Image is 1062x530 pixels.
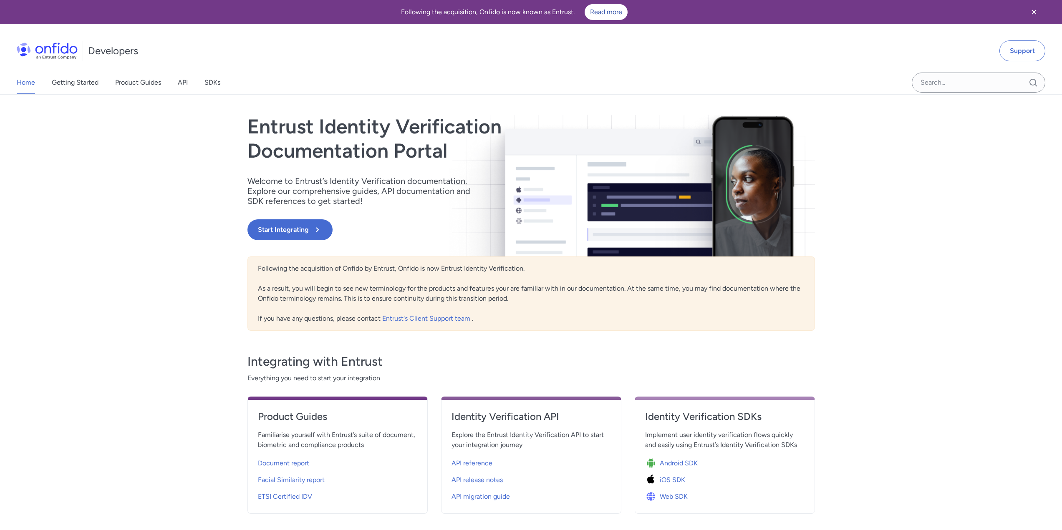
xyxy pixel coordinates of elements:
[258,453,417,470] a: Document report
[452,430,611,450] span: Explore the Entrust Identity Verification API to start your integration journey
[247,256,815,331] div: Following the acquisition of Onfido by Entrust, Onfido is now Entrust Identity Verification. As a...
[258,475,325,485] span: Facial Similarity report
[452,475,503,485] span: API release notes
[258,410,417,430] a: Product Guides
[258,487,417,503] a: ETSI Certified IDV
[247,176,481,206] p: Welcome to Entrust’s Identity Verification documentation. Explore our comprehensive guides, API d...
[88,44,138,58] h1: Developers
[452,410,611,423] h4: Identity Verification API
[247,219,333,240] button: Start Integrating
[258,458,309,468] span: Document report
[178,71,188,94] a: API
[10,4,1019,20] div: Following the acquisition, Onfido is now known as Entrust.
[452,470,611,487] a: API release notes
[258,430,417,450] span: Familiarise yourself with Entrust’s suite of document, biometric and compliance products
[645,474,660,486] img: Icon iOS SDK
[912,73,1045,93] input: Onfido search input field
[660,475,685,485] span: iOS SDK
[645,470,805,487] a: Icon iOS SDKiOS SDK
[247,353,815,370] h3: Integrating with Entrust
[645,453,805,470] a: Icon Android SDKAndroid SDK
[645,410,805,430] a: Identity Verification SDKs
[52,71,98,94] a: Getting Started
[645,491,660,502] img: Icon Web SDK
[660,458,698,468] span: Android SDK
[115,71,161,94] a: Product Guides
[1029,7,1039,17] svg: Close banner
[1019,2,1049,23] button: Close banner
[204,71,220,94] a: SDKs
[645,410,805,423] h4: Identity Verification SDKs
[17,43,78,59] img: Onfido Logo
[382,314,472,322] a: Entrust's Client Support team
[645,430,805,450] span: Implement user identity verification flows quickly and easily using Entrust’s Identity Verificati...
[258,492,312,502] span: ETSI Certified IDV
[452,487,611,503] a: API migration guide
[452,458,492,468] span: API reference
[247,219,645,240] a: Start Integrating
[660,492,688,502] span: Web SDK
[999,40,1045,61] a: Support
[247,115,645,163] h1: Entrust Identity Verification Documentation Portal
[452,453,611,470] a: API reference
[258,470,417,487] a: Facial Similarity report
[645,457,660,469] img: Icon Android SDK
[452,410,611,430] a: Identity Verification API
[17,71,35,94] a: Home
[247,373,815,383] span: Everything you need to start your integration
[258,410,417,423] h4: Product Guides
[585,4,628,20] a: Read more
[645,487,805,503] a: Icon Web SDKWeb SDK
[452,492,510,502] span: API migration guide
